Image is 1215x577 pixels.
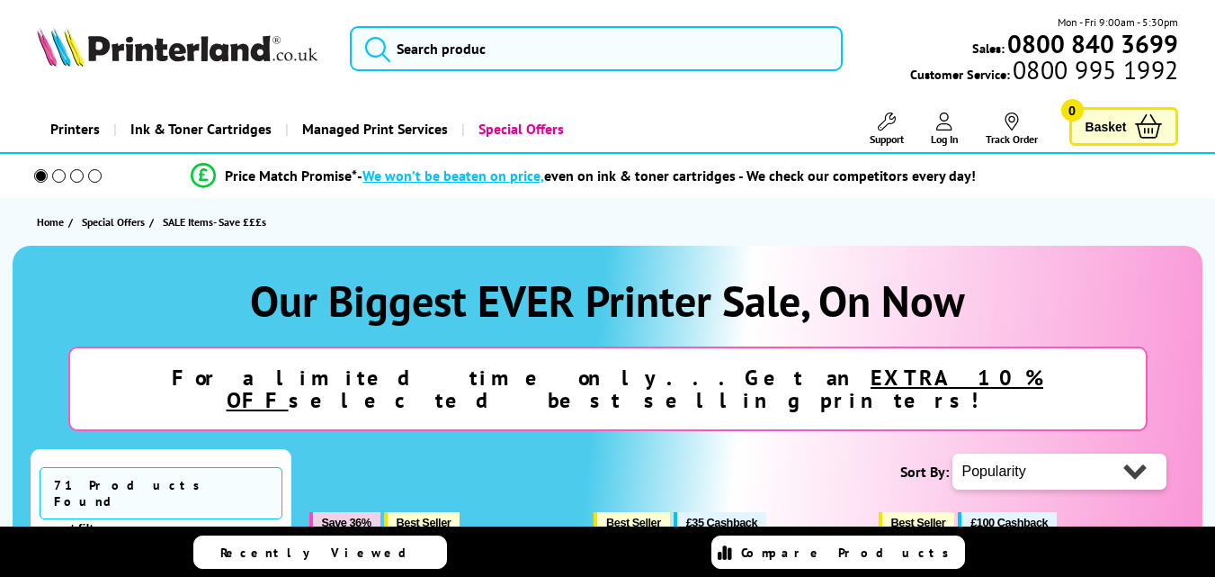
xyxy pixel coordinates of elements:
[879,512,955,533] button: Best Seller
[31,273,1185,329] h1: Our Biggest EVER Printer Sale, On Now
[1069,107,1179,146] a: Basket 0
[1058,14,1178,31] span: Mon - Fri 9:00am - 5:30pm
[741,545,959,561] span: Compare Products
[870,113,904,146] a: Support
[1005,35,1178,52] a: 0800 840 3699
[870,132,904,146] span: Support
[1061,99,1084,122] span: 0
[686,516,757,529] span: £35 Cashback
[40,467,282,519] span: 71 Products Found
[285,106,461,152] a: Managed Print Services
[82,212,145,231] span: Special Offers
[1010,61,1178,78] span: 0800 995 1992
[594,512,670,533] button: Best Seller
[711,536,965,569] a: Compare Products
[309,512,380,533] button: Save 36%
[606,516,661,529] span: Best Seller
[461,106,577,152] a: Special Offers
[37,27,328,70] a: Printerland Logo
[220,545,424,561] span: Recently Viewed
[362,167,544,185] span: We won’t be beaten on price,
[163,215,266,229] span: SALE Items- Save £££s
[958,512,1057,533] button: £100 Cashback
[931,113,959,146] a: Log In
[910,61,1178,83] span: Customer Service:
[972,40,1005,57] span: Sales:
[931,132,959,146] span: Log In
[37,212,68,231] a: Home
[37,106,113,152] a: Printers
[37,27,317,67] img: Printerland Logo
[350,26,843,71] input: Search produc
[9,160,1158,192] li: modal_Promise
[970,516,1048,529] span: £100 Cashback
[82,212,149,231] a: Special Offers
[322,516,371,529] span: Save 36%
[225,167,357,185] span: Price Match Promise*
[172,364,1043,414] strong: For a limited time only...Get an selected best selling printers!
[1007,27,1178,60] b: 0800 840 3699
[384,512,460,533] button: Best Seller
[113,106,285,152] a: Ink & Toner Cartridges
[900,463,949,481] span: Sort By:
[40,521,118,537] button: reset filters
[674,512,766,533] button: £35 Cashback
[891,516,946,529] span: Best Seller
[357,167,976,185] div: - even on ink & toner cartridges - We check our competitors every day!
[986,113,1038,146] a: Track Order
[130,106,272,152] span: Ink & Toner Cartridges
[227,364,1044,414] u: EXTRA 10% OFF
[1085,114,1127,139] span: Basket
[397,516,451,529] span: Best Seller
[193,536,447,569] a: Recently Viewed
